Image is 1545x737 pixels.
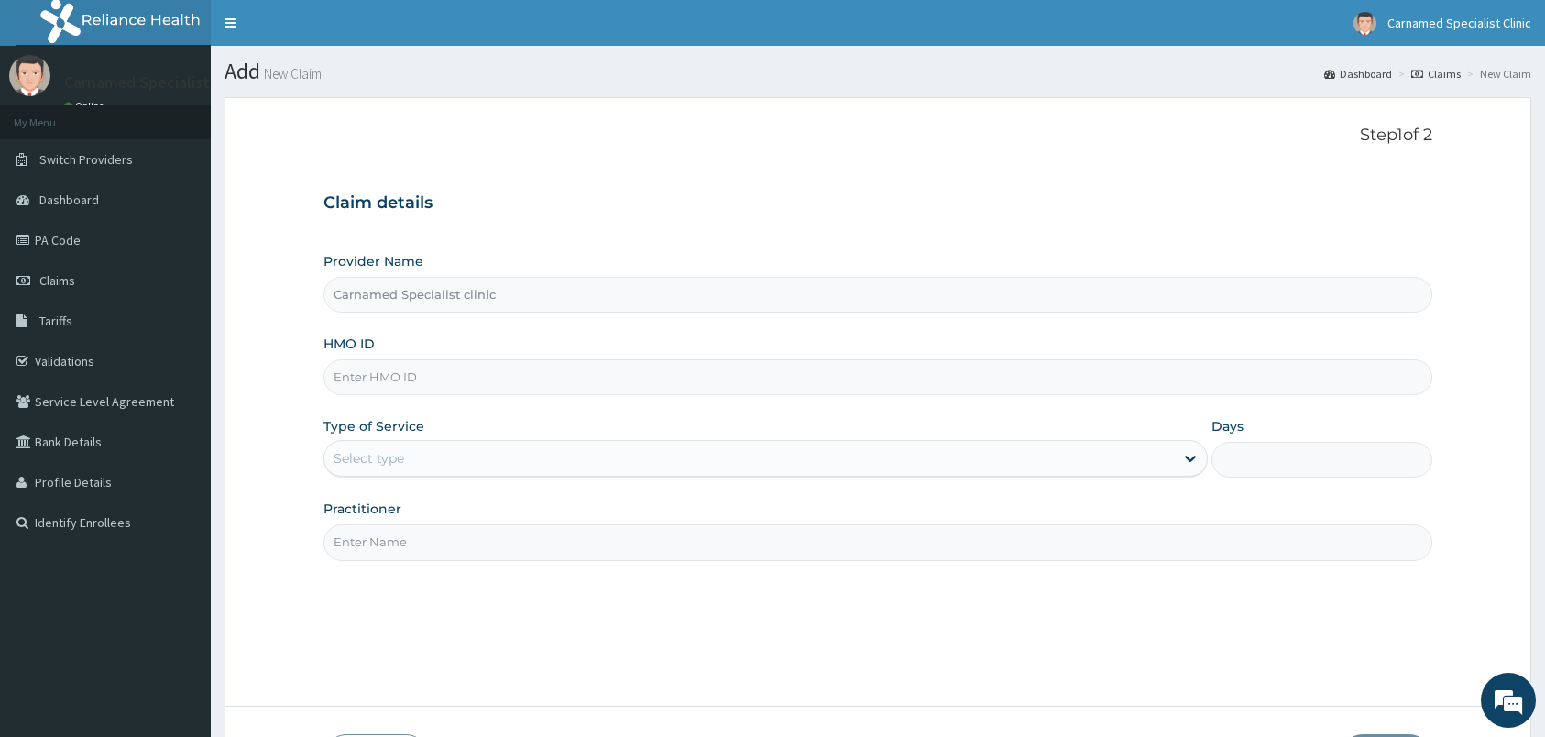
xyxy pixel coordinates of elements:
[1353,12,1376,35] img: User Image
[323,126,1432,146] p: Step 1 of 2
[323,252,423,270] label: Provider Name
[323,193,1432,214] h3: Claim details
[39,192,99,208] span: Dashboard
[334,449,404,467] div: Select type
[39,272,75,289] span: Claims
[1411,66,1461,82] a: Claims
[225,60,1531,83] h1: Add
[39,151,133,168] span: Switch Providers
[323,359,1432,395] input: Enter HMO ID
[64,74,252,91] p: Carnamed Specialist Clinic
[1324,66,1392,82] a: Dashboard
[1463,66,1531,82] li: New Claim
[323,417,424,435] label: Type of Service
[323,335,375,353] label: HMO ID
[323,500,401,518] label: Practitioner
[1387,15,1531,31] span: Carnamed Specialist Clinic
[9,55,50,96] img: User Image
[260,67,322,81] small: New Claim
[323,524,1432,560] input: Enter Name
[64,100,108,113] a: Online
[39,313,72,329] span: Tariffs
[1211,417,1244,435] label: Days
